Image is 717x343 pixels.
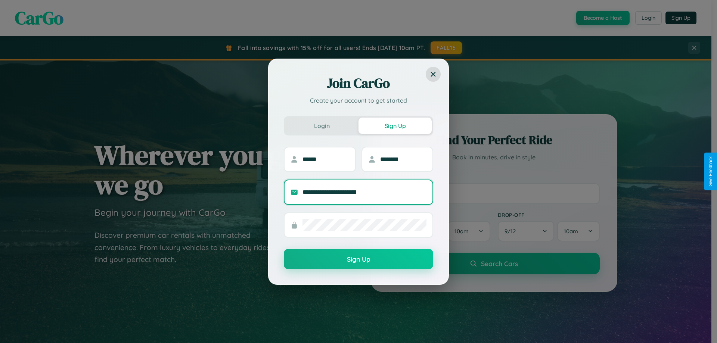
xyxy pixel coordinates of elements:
div: Give Feedback [708,156,713,187]
p: Create your account to get started [284,96,433,105]
h2: Join CarGo [284,74,433,92]
button: Sign Up [284,249,433,269]
button: Sign Up [358,118,432,134]
button: Login [285,118,358,134]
